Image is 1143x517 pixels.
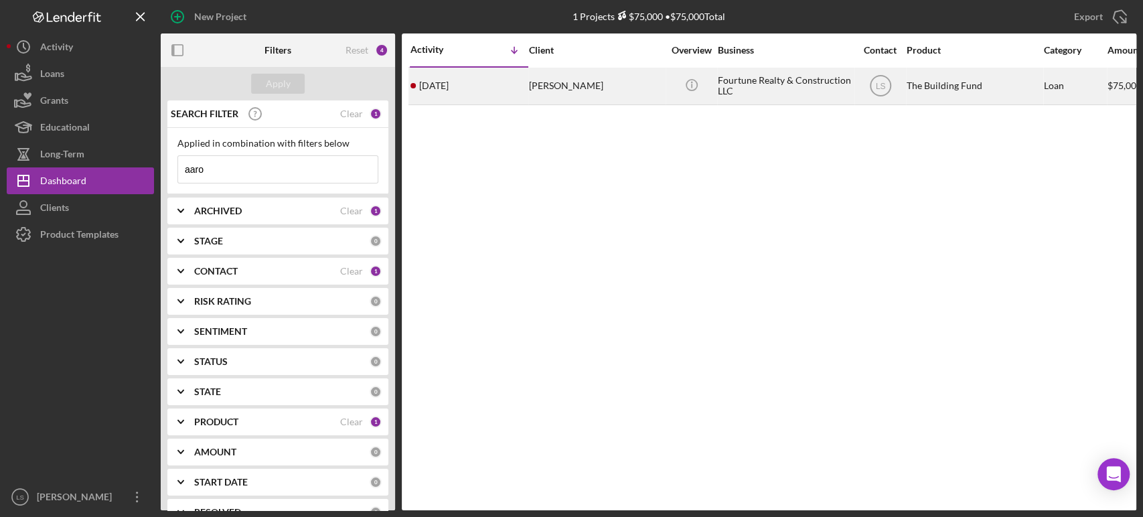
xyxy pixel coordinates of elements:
[875,82,885,91] text: LS
[370,476,382,488] div: 0
[40,141,84,171] div: Long-Term
[7,114,154,141] button: Educational
[615,11,663,22] div: $75,000
[340,417,363,427] div: Clear
[375,44,388,57] div: 4
[529,45,663,56] div: Client
[40,114,90,144] div: Educational
[177,138,378,149] div: Applied in combination with filters below
[340,108,363,119] div: Clear
[194,296,251,307] b: RISK RATING
[7,194,154,221] button: Clients
[718,68,852,104] div: Fourtune Realty & Construction LLC
[907,45,1041,56] div: Product
[194,266,238,277] b: CONTACT
[194,447,236,457] b: AMOUNT
[718,45,852,56] div: Business
[194,236,223,246] b: STAGE
[573,11,725,22] div: 1 Projects • $75,000 Total
[40,221,119,251] div: Product Templates
[171,108,238,119] b: SEARCH FILTER
[370,108,382,120] div: 1
[194,206,242,216] b: ARCHIVED
[370,386,382,398] div: 0
[666,45,716,56] div: Overview
[410,44,469,55] div: Activity
[40,60,64,90] div: Loans
[370,356,382,368] div: 0
[855,45,905,56] div: Contact
[7,141,154,167] button: Long-Term
[194,477,248,488] b: START DATE
[161,3,260,30] button: New Project
[7,221,154,248] button: Product Templates
[7,87,154,114] button: Grants
[346,45,368,56] div: Reset
[194,3,246,30] div: New Project
[194,386,221,397] b: STATE
[1044,45,1106,56] div: Category
[7,60,154,87] button: Loans
[16,494,24,501] text: LS
[370,205,382,217] div: 1
[40,194,69,224] div: Clients
[529,68,663,104] div: [PERSON_NAME]
[370,446,382,458] div: 0
[266,74,291,94] div: Apply
[1074,3,1103,30] div: Export
[251,74,305,94] button: Apply
[264,45,291,56] b: Filters
[194,417,238,427] b: PRODUCT
[7,33,154,60] button: Activity
[1108,80,1142,91] span: $75,000
[40,87,68,117] div: Grants
[1097,458,1130,490] div: Open Intercom Messenger
[907,68,1041,104] div: The Building Fund
[370,295,382,307] div: 0
[40,33,73,64] div: Activity
[370,265,382,277] div: 1
[1061,3,1136,30] button: Export
[194,326,247,337] b: SENTIMENT
[340,206,363,216] div: Clear
[370,325,382,338] div: 0
[1044,68,1106,104] div: Loan
[194,356,228,367] b: STATUS
[370,416,382,428] div: 1
[370,235,382,247] div: 0
[7,167,154,194] button: Dashboard
[419,80,449,91] time: 2025-09-17 17:33
[40,167,86,198] div: Dashboard
[7,484,154,510] button: LS[PERSON_NAME]
[33,484,121,514] div: [PERSON_NAME]
[340,266,363,277] div: Clear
